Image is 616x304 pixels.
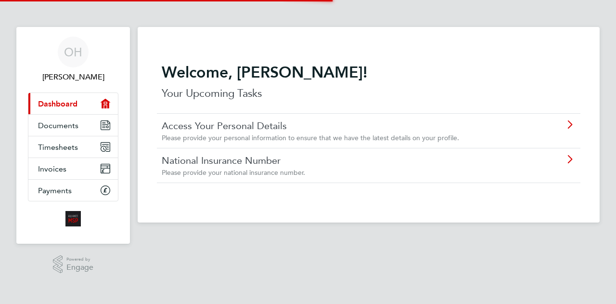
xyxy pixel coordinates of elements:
[28,211,118,226] a: Go to home page
[53,255,94,274] a: Powered byEngage
[38,99,77,108] span: Dashboard
[28,115,118,136] a: Documents
[162,119,521,132] a: Access Your Personal Details
[66,264,93,272] span: Engage
[38,186,72,195] span: Payments
[38,121,78,130] span: Documents
[16,27,130,244] nav: Main navigation
[162,154,521,167] a: National Insurance Number
[66,255,93,264] span: Powered by
[162,86,576,101] p: Your Upcoming Tasks
[65,211,81,226] img: alliancemsp-logo-retina.png
[28,136,118,158] a: Timesheets
[28,71,118,83] span: Owen Haynes
[162,63,576,82] h2: Welcome, [PERSON_NAME]!
[28,37,118,83] a: OH[PERSON_NAME]
[38,143,78,152] span: Timesheets
[28,180,118,201] a: Payments
[38,164,66,173] span: Invoices
[162,133,459,142] span: Please provide your personal information to ensure that we have the latest details on your profile.
[162,168,305,177] span: Please provide your national insurance number.
[28,158,118,179] a: Invoices
[28,93,118,114] a: Dashboard
[64,46,82,58] span: OH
